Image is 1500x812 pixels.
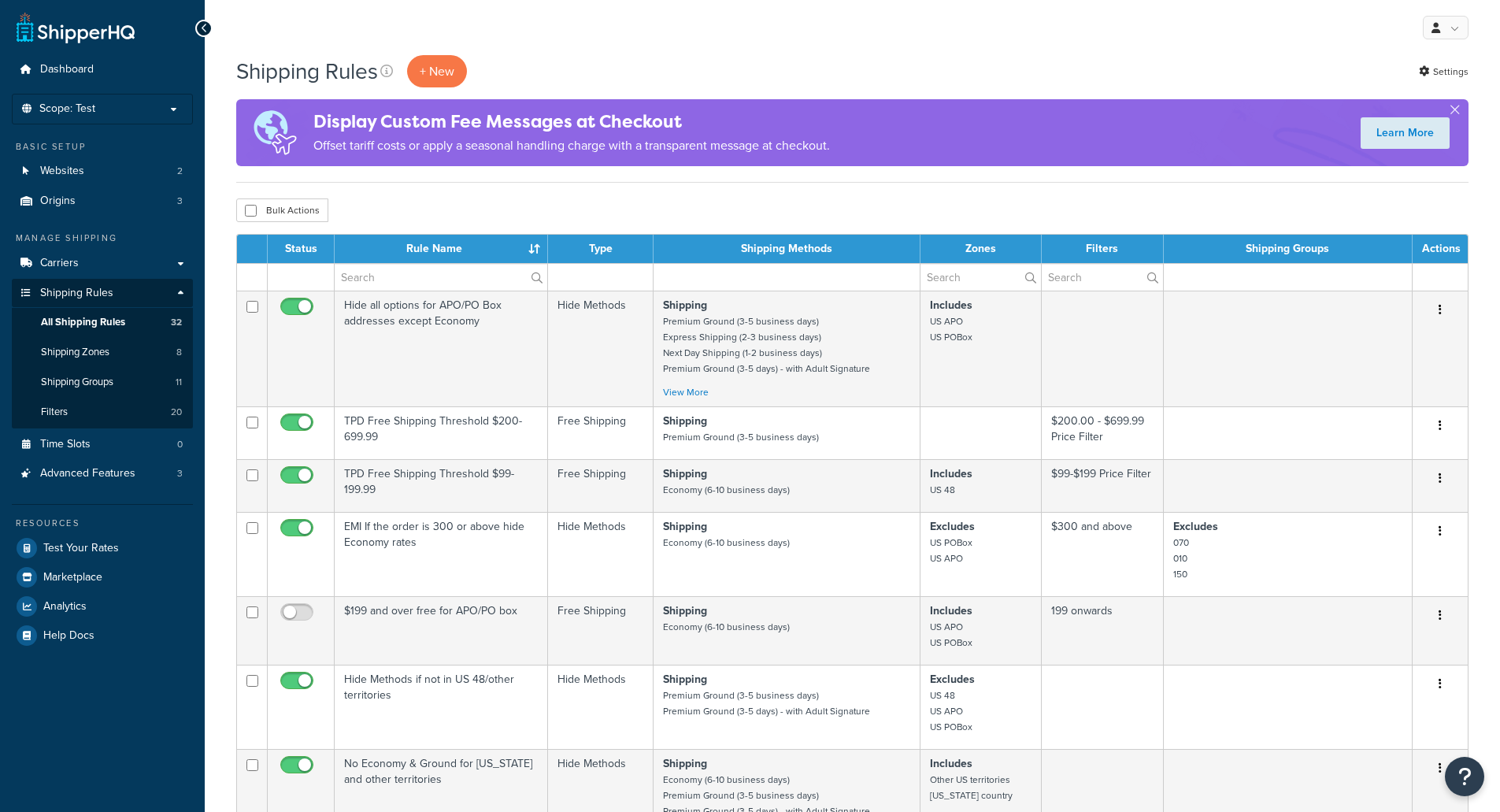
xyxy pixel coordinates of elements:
th: Filters [1042,235,1164,263]
span: 11 [176,376,182,389]
button: Open Resource Center [1445,757,1484,796]
small: Economy (6-10 business days) [663,483,790,497]
a: Learn More [1361,117,1450,149]
li: Filters [12,398,193,427]
td: EMI If the order is 300 or above hide Economy rates [335,512,548,596]
span: 2 [177,165,183,178]
a: Settings [1419,61,1469,83]
a: View More [663,385,709,399]
p: Offset tariff costs or apply a seasonal handling charge with a transparent message at checkout. [313,135,830,157]
strong: Shipping [663,603,707,619]
small: US APO US POBox [930,314,972,344]
li: Shipping Groups [12,368,193,397]
strong: Shipping [663,671,707,688]
td: $300 and above [1042,512,1164,596]
td: Hide Methods if not in US 48/other territories [335,665,548,749]
span: Help Docs [43,629,94,643]
li: All Shipping Rules [12,308,193,337]
a: Test Your Rates [12,534,193,562]
a: Filters 20 [12,398,193,427]
th: Actions [1413,235,1468,263]
td: Hide Methods [548,512,654,596]
strong: Shipping [663,297,707,313]
small: Premium Ground (3-5 business days) Premium Ground (3-5 days) - with Adult Signature [663,688,870,718]
span: Shipping Groups [41,376,113,389]
strong: Includes [930,603,972,619]
th: Shipping Groups [1164,235,1413,263]
a: Analytics [12,592,193,621]
input: Search [1042,264,1163,291]
h1: Shipping Rules [236,56,378,87]
small: US POBox US APO [930,536,972,565]
strong: Excludes [1173,518,1218,535]
strong: Includes [930,297,972,313]
p: + New [407,55,467,87]
a: Help Docs [12,621,193,650]
strong: Shipping [663,755,707,772]
th: Shipping Methods [654,235,920,263]
div: Basic Setup [12,140,193,154]
td: TPD Free Shipping Threshold $99-199.99 [335,459,548,512]
h4: Display Custom Fee Messages at Checkout [313,109,830,135]
small: US APO US POBox [930,620,972,650]
small: US 48 US APO US POBox [930,688,972,734]
li: Time Slots [12,430,193,459]
strong: Shipping [663,465,707,482]
span: All Shipping Rules [41,316,125,329]
span: Shipping Rules [40,287,113,300]
input: Search [335,264,547,291]
a: Carriers [12,249,193,278]
button: Bulk Actions [236,198,328,222]
a: All Shipping Rules 32 [12,308,193,337]
a: Marketplace [12,563,193,591]
a: Shipping Rules [12,279,193,308]
td: Free Shipping [548,596,654,665]
strong: Shipping [663,413,707,429]
td: 199 onwards [1042,596,1164,665]
small: Other US territories [US_STATE] country [930,773,1013,803]
td: Hide Methods [548,291,654,406]
span: 3 [177,195,183,208]
td: $199 and over free for APO/PO box [335,596,548,665]
span: 8 [176,346,182,359]
li: Shipping Rules [12,279,193,428]
td: Hide Methods [548,665,654,749]
a: Shipping Groups 11 [12,368,193,397]
td: Free Shipping [548,406,654,459]
td: Free Shipping [548,459,654,512]
span: Websites [40,165,84,178]
img: duties-banner-06bc72dcb5fe05cb3f9472aba00be2ae8eb53ab6f0d8bb03d382ba314ac3c341.png [236,99,313,166]
a: Origins 3 [12,187,193,216]
li: Origins [12,187,193,216]
small: Premium Ground (3-5 business days) Express Shipping (2-3 business days) Next Day Shipping (1-2 bu... [663,314,870,376]
strong: Includes [930,755,972,772]
th: Zones [920,235,1042,263]
strong: Includes [930,465,972,482]
strong: Shipping [663,518,707,535]
a: Time Slots 0 [12,430,193,459]
span: Scope: Test [39,102,95,116]
small: Economy (6-10 business days) [663,536,790,550]
small: Economy (6-10 business days) [663,620,790,634]
li: Websites [12,157,193,186]
th: Rule Name : activate to sort column ascending [335,235,548,263]
input: Search [920,264,1041,291]
span: Test Your Rates [43,542,119,555]
span: Origins [40,195,76,208]
span: Advanced Features [40,467,135,480]
td: $99-$199 Price Filter [1042,459,1164,512]
span: Dashboard [40,63,94,76]
span: 32 [171,316,182,329]
strong: Excludes [930,671,975,688]
a: Dashboard [12,55,193,84]
small: Premium Ground (3-5 business days) [663,430,819,444]
td: Hide all options for APO/PO Box addresses except Economy [335,291,548,406]
span: Time Slots [40,438,91,451]
span: 0 [177,438,183,451]
li: Advanced Features [12,459,193,488]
